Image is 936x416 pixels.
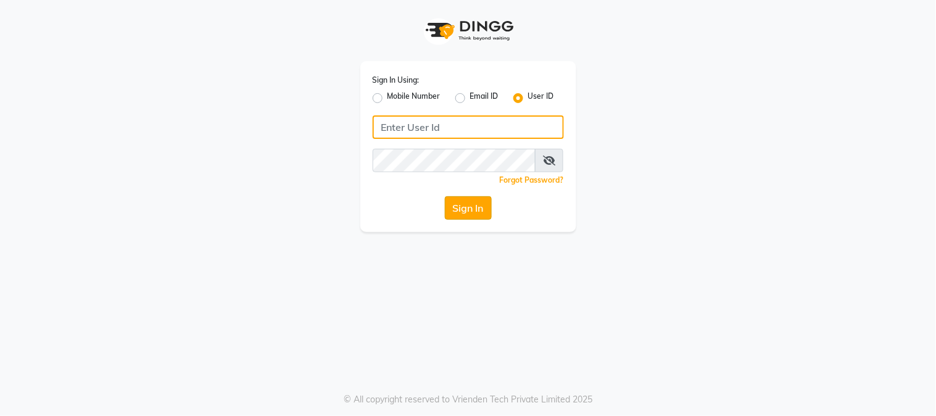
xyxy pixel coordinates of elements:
img: logo1.svg [419,12,518,49]
label: User ID [528,91,554,106]
label: Sign In Using: [373,75,420,86]
label: Mobile Number [387,91,441,106]
input: Username [373,115,564,139]
label: Email ID [470,91,499,106]
input: Username [373,149,536,172]
a: Forgot Password? [500,175,564,185]
button: Sign In [445,196,492,220]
